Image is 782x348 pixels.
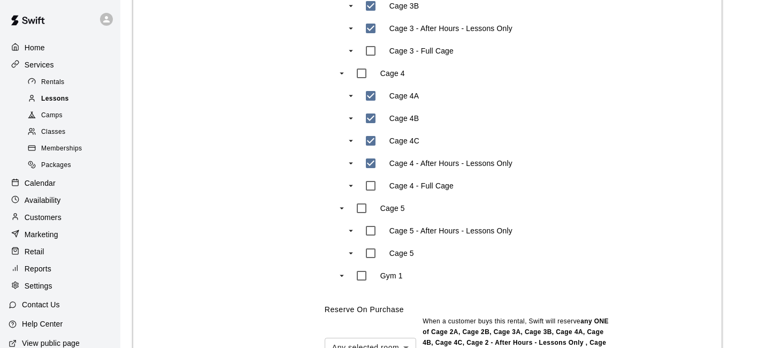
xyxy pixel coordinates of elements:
[25,212,62,223] p: Customers
[41,160,71,171] span: Packages
[26,90,120,107] a: Lessons
[25,178,56,188] p: Calendar
[389,135,419,146] p: Cage 4C
[9,278,112,294] a: Settings
[9,261,112,277] a: Reports
[389,46,454,56] p: Cage 3 - Full Cage
[25,59,54,70] p: Services
[41,110,63,121] span: Camps
[389,23,512,34] p: Cage 3 - After Hours - Lessons Only
[26,125,116,140] div: Classes
[9,209,112,225] a: Customers
[41,127,65,138] span: Classes
[26,92,116,107] div: Lessons
[26,108,116,123] div: Camps
[9,192,112,208] a: Availability
[9,40,112,56] a: Home
[25,263,51,274] p: Reports
[26,124,120,141] a: Classes
[26,157,120,174] a: Packages
[26,108,120,124] a: Camps
[26,141,116,156] div: Memberships
[26,158,116,173] div: Packages
[389,180,454,191] p: Cage 4 - Full Cage
[380,203,405,214] p: Cage 5
[26,141,120,157] a: Memberships
[389,225,512,236] p: Cage 5 - After Hours - Lessons Only
[389,1,419,11] p: Cage 3B
[25,281,52,291] p: Settings
[22,319,63,329] p: Help Center
[25,42,45,53] p: Home
[41,77,65,88] span: Rentals
[389,90,419,101] p: Cage 4A
[25,195,61,206] p: Availability
[25,246,44,257] p: Retail
[325,305,404,314] label: Reserve On Purchase
[380,270,403,281] p: Gym 1
[389,248,414,259] p: Cage 5
[26,75,116,90] div: Rentals
[389,158,512,169] p: Cage 4 - After Hours - Lessons Only
[25,229,58,240] p: Marketing
[41,143,82,154] span: Memberships
[9,175,112,191] a: Calendar
[9,57,112,73] a: Services
[22,299,60,310] p: Contact Us
[9,244,112,260] a: Retail
[389,113,419,124] p: Cage 4B
[380,68,405,79] p: Cage 4
[9,226,112,243] a: Marketing
[26,74,120,90] a: Rentals
[41,94,69,104] span: Lessons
